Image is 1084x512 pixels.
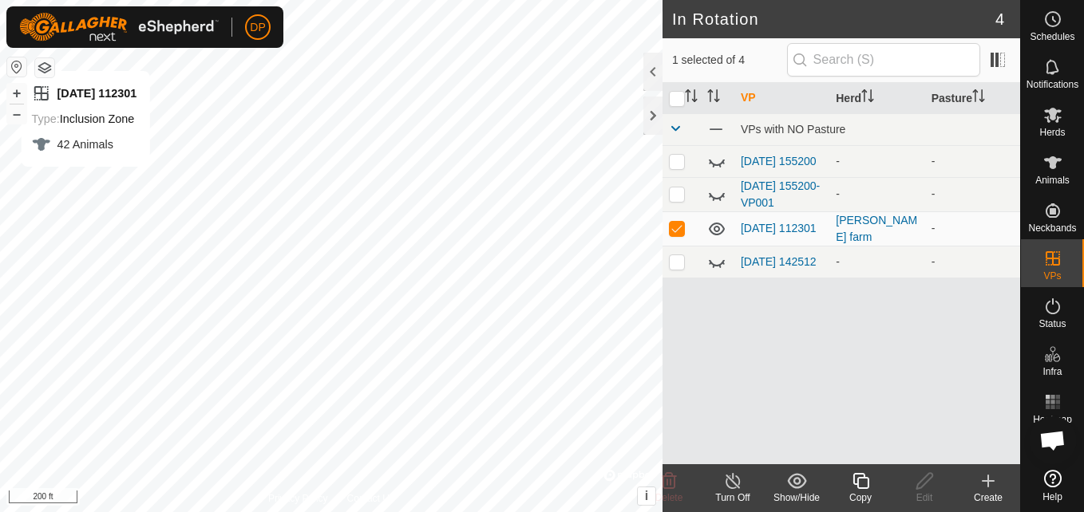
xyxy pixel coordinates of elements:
[995,7,1004,31] span: 4
[925,145,1020,177] td: -
[836,153,918,170] div: -
[7,57,26,77] button: Reset Map
[734,83,829,114] th: VP
[741,179,820,209] a: [DATE] 155200-VP001
[956,490,1020,505] div: Create
[972,92,985,104] p-sorticon: Activate to sort
[685,92,698,104] p-sorticon: Activate to sort
[765,490,829,505] div: Show/Hide
[672,10,995,29] h2: In Rotation
[701,490,765,505] div: Turn Off
[1042,492,1062,502] span: Help
[655,492,683,503] span: Delete
[672,52,787,69] span: 1 selected of 4
[925,177,1020,211] td: -
[1042,367,1062,376] span: Infra
[638,487,655,505] button: i
[1033,415,1072,424] span: Heatmap
[32,109,137,128] div: Inclusion Zone
[645,489,648,502] span: i
[19,13,219,41] img: Gallagher Logo
[32,135,137,154] div: 42 Animals
[925,211,1020,246] td: -
[925,83,1020,114] th: Pasture
[836,186,918,203] div: -
[836,212,918,246] div: [PERSON_NAME] farm
[1029,416,1077,464] div: Open chat
[250,19,265,36] span: DP
[836,254,918,270] div: -
[1030,32,1074,41] span: Schedules
[892,490,956,505] div: Edit
[347,491,394,506] a: Contact Us
[829,83,924,114] th: Herd
[741,155,817,167] a: [DATE] 155200
[7,84,26,103] button: +
[1027,80,1078,89] span: Notifications
[787,43,980,77] input: Search (S)
[1039,128,1065,137] span: Herds
[741,123,1014,136] div: VPs with NO Pasture
[829,490,892,505] div: Copy
[1043,271,1061,281] span: VPs
[32,112,60,125] label: Type:
[1021,463,1084,508] a: Help
[925,246,1020,278] td: -
[7,104,26,124] button: –
[861,92,874,104] p-sorticon: Activate to sort
[1028,223,1076,233] span: Neckbands
[741,222,817,234] a: [DATE] 112301
[35,58,54,77] button: Map Layers
[32,84,137,103] div: [DATE] 112301
[707,92,720,104] p-sorticon: Activate to sort
[268,491,328,506] a: Privacy Policy
[1035,175,1070,185] span: Animals
[1039,319,1066,329] span: Status
[741,255,817,268] a: [DATE] 142512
